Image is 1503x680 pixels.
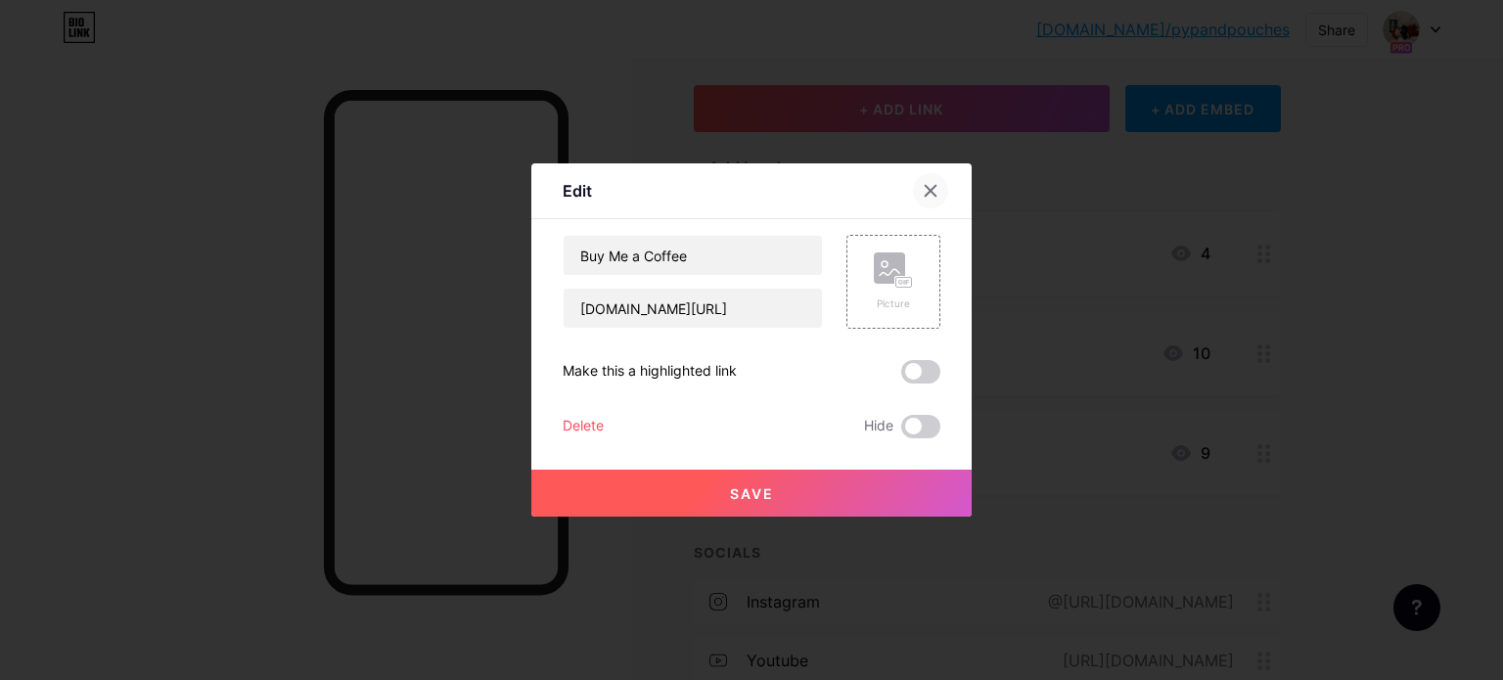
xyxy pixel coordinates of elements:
span: Hide [864,415,893,438]
div: Picture [874,296,913,311]
div: Make this a highlighted link [563,360,737,384]
input: URL [564,289,822,328]
div: Delete [563,415,604,438]
span: Save [730,485,774,502]
input: Title [564,236,822,275]
button: Save [531,470,972,517]
div: Edit [563,179,592,203]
